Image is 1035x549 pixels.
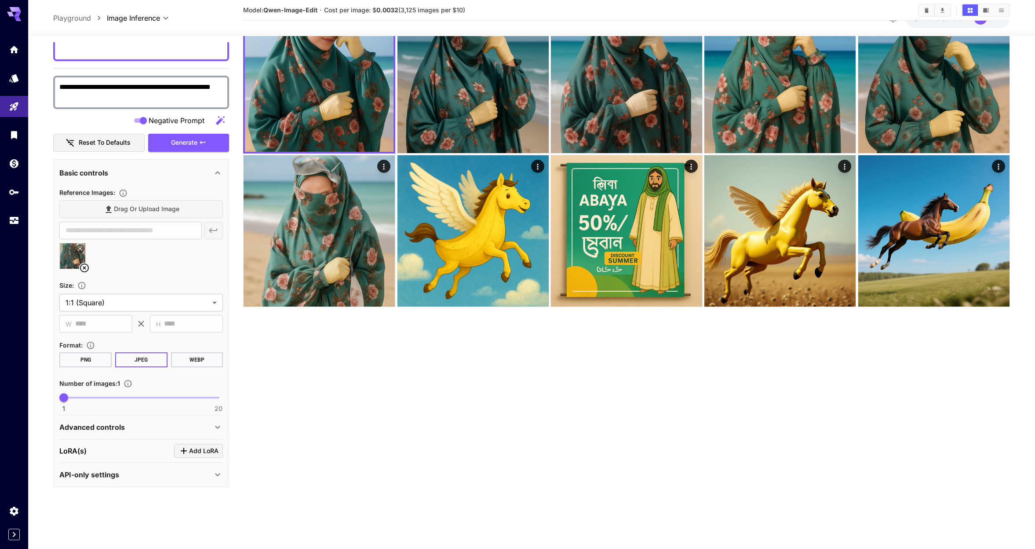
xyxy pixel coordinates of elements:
[978,4,994,16] button: Show images in video view
[53,13,91,23] a: Playground
[531,160,544,173] div: Actions
[8,529,20,540] button: Expand sidebar
[59,469,119,480] p: API-only settings
[551,2,702,153] img: 2Q==
[59,352,112,367] button: PNG
[62,404,65,413] span: 1
[376,6,398,14] b: 0.0032
[992,160,1005,173] div: Actions
[962,4,978,16] button: Show images in grid view
[397,2,549,153] img: Z
[858,155,1009,307] img: 8SAtYsgAAAABJRU5ErkJggg==
[115,352,168,367] button: JPEG
[59,422,125,432] p: Advanced controls
[59,341,83,349] span: Format :
[244,155,395,307] img: 9k=
[918,4,951,17] div: Clear ImagesDownload All
[551,155,702,307] img: Z
[838,160,851,173] div: Actions
[59,168,108,178] p: Basic controls
[994,4,1009,16] button: Show images in list view
[243,6,317,14] span: Model:
[107,13,160,23] span: Image Inference
[148,134,229,152] button: Generate
[83,341,98,350] button: Choose the file format for the output image.
[935,4,950,16] button: Download All
[189,446,219,457] span: Add LoRA
[9,158,19,169] div: Wallet
[914,15,936,22] span: $19.66
[66,297,209,308] span: 1:1 (Square)
[53,134,145,152] button: Reset to defaults
[324,6,465,14] span: Cost per image: $ (3,125 images per $10)
[59,282,74,289] span: Size :
[397,155,549,307] img: 9k=
[59,189,115,196] span: Reference Images :
[120,379,136,388] button: Specify how many images to generate in a single request. Each image generation will be charged se...
[9,505,19,516] div: Settings
[377,160,390,173] div: Actions
[9,73,19,84] div: Models
[704,155,856,307] img: 2Q==
[156,319,160,329] span: H
[66,319,72,329] span: W
[171,352,223,367] button: WEBP
[962,4,1010,17] div: Show images in grid viewShow images in video viewShow images in list view
[59,162,223,183] div: Basic controls
[171,137,197,148] span: Generate
[9,187,19,198] div: API Keys
[59,417,223,438] div: Advanced controls
[9,44,19,55] div: Home
[704,2,856,153] img: 9k=
[59,380,120,387] span: Number of images : 1
[320,5,322,15] p: ·
[9,129,19,140] div: Library
[53,13,107,23] nav: breadcrumb
[9,215,19,226] div: Usage
[919,4,934,16] button: Clear Images
[263,6,317,14] b: Qwen-Image-Edit
[215,404,222,413] span: 20
[74,281,90,290] button: Adjust the dimensions of the generated image by specifying its width and height in pixels, or sel...
[858,2,1009,153] img: 2Q==
[9,101,19,112] div: Playground
[115,189,131,198] button: Upload a reference image to guide the result. This is needed for Image-to-Image or Inpainting. Su...
[59,464,223,485] div: API-only settings
[174,444,223,458] button: Click to add LoRA
[149,115,204,126] span: Negative Prompt
[245,3,394,152] img: Z
[685,160,698,173] div: Actions
[59,446,87,456] p: LoRA(s)
[936,15,967,22] span: credits left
